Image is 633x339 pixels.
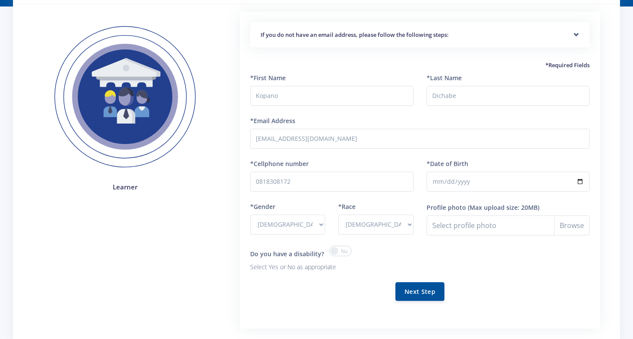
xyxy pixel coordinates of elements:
label: *First Name [250,73,286,82]
input: Last Name [427,86,590,106]
label: *Gender [250,202,275,211]
label: *Date of Birth [427,159,468,168]
input: First Name [250,86,413,106]
img: Learner [40,12,210,182]
label: (Max upload size: 20MB) [468,203,539,212]
label: Profile photo [427,203,466,212]
label: *Cellphone number [250,159,309,168]
label: *Last Name [427,73,462,82]
label: Do you have a disability? [250,249,324,258]
input: Number with no spaces [250,172,413,192]
h5: *Required Fields [250,61,590,70]
h4: Learner [40,182,210,192]
h5: If you do not have an email address, please follow the following steps: [261,31,579,39]
p: Select Yes or No as appropriate [250,262,413,272]
label: *Email Address [250,116,295,125]
button: Next Step [395,282,444,301]
input: Email Address [250,129,590,149]
label: *Race [338,202,356,211]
